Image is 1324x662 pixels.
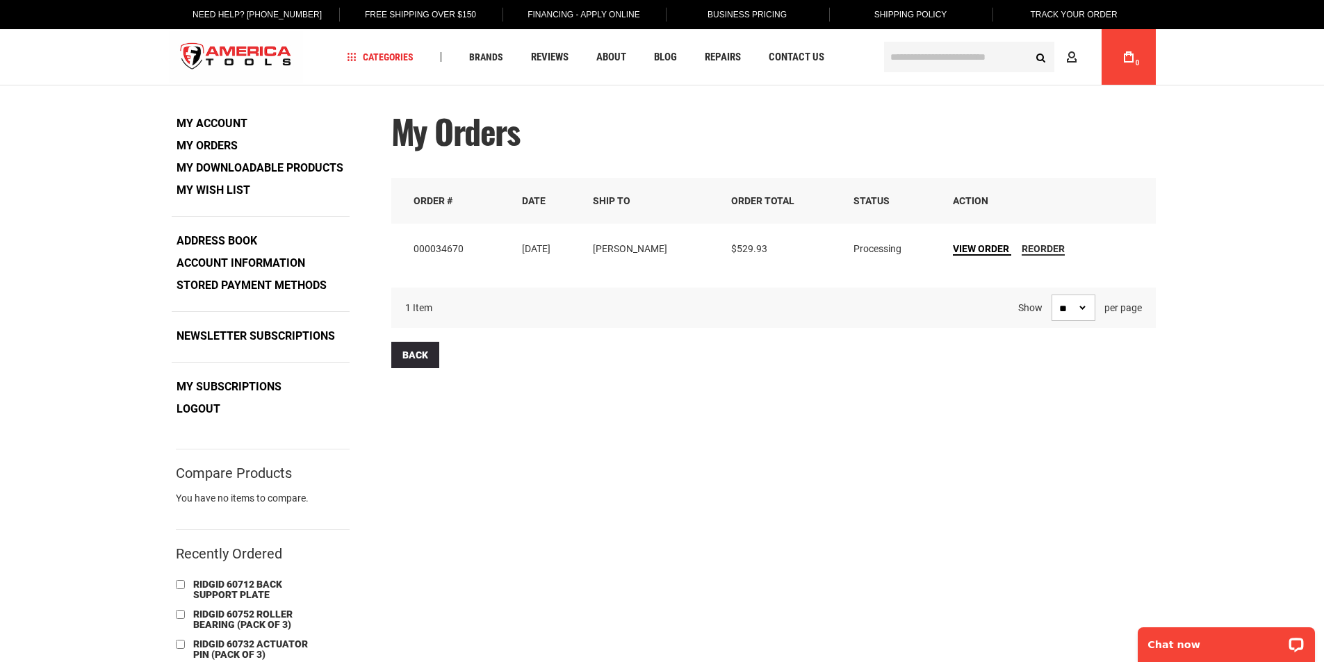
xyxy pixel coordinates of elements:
td: Processing [844,224,943,274]
div: You have no items to compare. [176,491,350,519]
span: per page [1104,302,1142,313]
strong: Compare Products [176,467,292,479]
th: Ship To [583,178,721,224]
iframe: LiveChat chat widget [1129,618,1324,662]
span: My Orders [391,106,520,156]
th: Action [943,178,1156,224]
td: [PERSON_NAME] [583,224,721,274]
span: View Order [953,243,1009,254]
a: RIDGID 60752 ROLLER BEARING (PACK OF 3) [190,607,329,634]
span: RIDGID 60732 ACTUATOR PIN (PACK OF 3) [193,638,308,660]
strong: Recently Ordered [176,545,282,562]
a: View Order [953,243,1011,256]
span: Shipping Policy [874,10,947,19]
strong: My Orders [172,135,243,156]
a: Newsletter Subscriptions [172,326,340,347]
a: Stored Payment Methods [172,275,332,296]
span: Reorder [1022,243,1065,254]
span: Contact Us [769,52,824,63]
button: Search [1028,44,1054,70]
span: 0 [1136,59,1140,67]
a: Address Book [172,231,262,251]
strong: Show [1018,302,1043,313]
a: RIDGID 60712 BACK SUPPORT PLATE [190,577,329,604]
td: [DATE] [512,224,583,274]
span: 1 Item [405,302,432,313]
a: Contact Us [762,48,831,67]
span: About [596,52,626,63]
a: My Wish List [172,180,255,201]
a: Account Information [172,253,310,274]
a: Brands [463,48,509,67]
a: My Subscriptions [172,376,286,397]
a: Reorder [1022,243,1065,256]
a: store logo [169,31,304,83]
a: Reviews [525,48,575,67]
span: Brands [469,52,503,62]
a: Blog [648,48,683,67]
span: $529.93 [731,243,767,254]
td: 000034670 [391,224,512,274]
img: America Tools [169,31,304,83]
span: RIDGID 60712 BACK SUPPORT PLATE [193,579,282,600]
a: My Downloadable Products [172,158,348,179]
a: Back [391,342,439,368]
th: Order # [391,178,512,224]
a: Categories [341,48,420,67]
span: Reviews [531,52,569,63]
a: Logout [172,399,225,420]
a: 0 [1115,29,1142,85]
span: Repairs [705,52,741,63]
a: Repairs [698,48,747,67]
span: Blog [654,52,677,63]
a: My Account [172,113,252,134]
span: RIDGID 60752 ROLLER BEARING (PACK OF 3) [193,609,293,630]
th: Date [512,178,583,224]
th: Order Total [721,178,844,224]
span: Categories [347,52,414,62]
th: Status [844,178,943,224]
span: Back [402,349,428,361]
a: About [590,48,632,67]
